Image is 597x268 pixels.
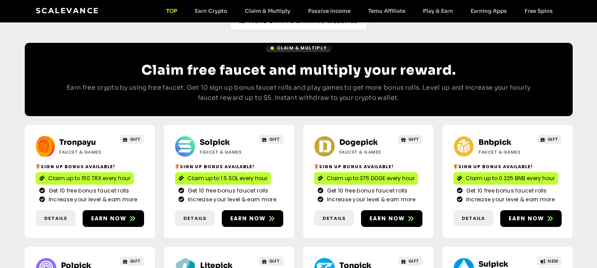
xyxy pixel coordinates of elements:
[359,8,414,14] a: Temu Affiliate
[175,164,179,169] img: 🎁
[200,138,230,147] a: Solpick
[361,210,422,227] a: Earn now
[462,215,485,222] span: Details
[222,210,283,227] a: Earn now
[91,215,127,223] span: Earn now
[187,174,267,182] span: Claim up to 1.5 SOL every hour
[537,135,562,144] a: GIFT
[414,8,462,14] a: Play & Earn
[500,210,562,227] a: Earn now
[236,8,299,14] a: Claim & Multiply
[200,149,255,155] h2: Faucet & Games
[36,164,40,169] img: 🎁
[186,196,276,204] span: Increase your level & earn more
[299,8,359,14] a: Passive Income
[453,163,562,170] h2: Sign Up Bonus Available!
[46,187,129,195] span: Get 10 free bonus faucet rolls
[339,138,378,147] a: Dogepick
[83,210,144,227] a: Earn now
[230,215,266,223] span: Earn now
[175,163,283,170] h2: Sign Up Bonus Available!
[157,8,186,14] a: TOP
[277,45,327,51] span: Claim & Multiply
[398,257,422,266] a: GIFT
[60,83,537,104] p: Earn free crypto by using free faucet. Get 10 sign up bonus faucet rolls and play games to get mo...
[464,187,547,195] span: Get 10 free bonus faucet rolls
[269,136,280,143] span: GIFT
[509,215,544,223] span: Earn now
[479,138,511,147] a: Bnbpick
[186,8,236,14] a: Earn Crypto
[314,163,422,170] h2: Sign Up Bonus Available!
[130,258,141,264] span: GIFT
[408,258,419,264] span: GIFT
[325,187,408,195] span: Get 10 free bonus faucet rolls
[453,210,493,226] a: Details
[548,136,559,143] span: GIFT
[48,174,130,182] span: Claim up to 150 TRX every hour
[259,257,283,266] a: GIFT
[462,8,516,14] a: Earning Apps
[120,257,144,266] a: GIFT
[175,210,215,226] a: Details
[59,138,96,147] a: Tronpayu
[479,149,534,155] h2: Faucet & Games
[120,135,144,144] a: GIFT
[314,172,418,185] a: Claim up to 375 DOGE every hour
[314,210,354,226] a: Details
[453,172,558,185] a: Claim up to 0.225 BNB every hour
[36,210,76,226] a: Details
[464,196,555,204] span: Increase your level & earn more
[36,172,134,185] a: Claim up to 150 TRX every hour
[266,44,331,52] a: Claim & Multiply
[516,8,562,14] a: Free Spins
[408,136,419,143] span: GIFT
[314,164,319,169] img: 🎁
[183,215,206,222] span: Details
[323,215,346,222] span: Details
[327,174,414,182] span: Claim up to 375 DOGE every hour
[59,149,114,155] h2: Faucet & Games
[60,62,537,78] h2: Claim free faucet and multiply your reward.
[537,257,562,266] a: NEW
[269,258,280,264] span: GIFT
[157,8,562,14] nav: Menu
[325,196,415,204] span: Increase your level & earn more
[339,149,395,155] h2: Faucet & Games
[548,258,559,264] span: NEW
[44,215,67,222] span: Details
[46,196,137,204] span: Increase your level & earn more
[36,6,99,15] a: Scalevance
[130,136,141,143] span: GIFT
[175,172,271,185] a: Claim up to 1.5 SOL every hour
[259,135,283,144] a: GIFT
[369,215,405,223] span: Earn now
[453,164,458,169] img: 🎁
[36,163,144,170] h2: Sign Up Bonus Available!
[186,187,269,195] span: Get 10 free bonus faucet rolls
[398,135,422,144] a: GIFT
[466,174,555,182] span: Claim up to 0.225 BNB every hour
